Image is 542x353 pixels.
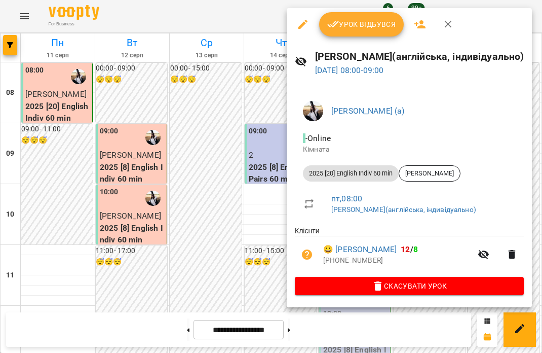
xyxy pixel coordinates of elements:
[327,18,396,30] span: Урок відбувся
[331,205,476,214] a: [PERSON_NAME](англійська, індивідуально)
[303,101,323,121] img: 947f4ccfa426267cd88e7c9c9125d1cd.jfif
[295,226,524,276] ul: Клієнти
[401,244,410,254] span: 12
[295,242,319,267] button: Візит ще не сплачено. Додати оплату?
[315,49,524,64] h6: [PERSON_NAME](англійська, індивідуально)
[323,243,397,256] a: 😀 [PERSON_NAME]
[303,280,516,292] span: Скасувати Урок
[315,65,384,75] a: [DATE] 08:00-09:00
[303,145,516,155] p: Кімната
[323,256,472,266] p: [PHONE_NUMBER]
[303,133,333,143] span: - Online
[303,169,399,178] span: 2025 [20] English Indiv 60 min
[401,244,418,254] b: /
[413,244,418,254] span: 8
[331,106,405,116] a: [PERSON_NAME] (а)
[399,165,460,182] div: [PERSON_NAME]
[295,277,524,295] button: Скасувати Урок
[399,169,460,178] span: [PERSON_NAME]
[331,194,362,203] a: пт , 08:00
[319,12,404,37] button: Урок відбувся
